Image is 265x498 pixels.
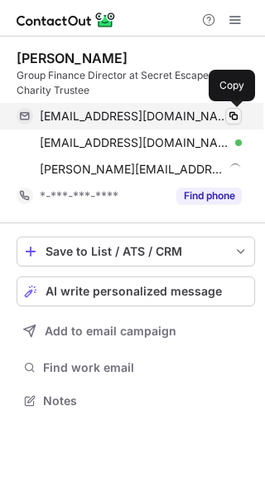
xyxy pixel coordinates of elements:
[17,68,255,98] div: Group Finance Director at Secret Escapes / Charity Trustee
[17,389,255,413] button: Notes
[17,356,255,379] button: Find work email
[17,10,116,30] img: ContactOut v5.3.10
[40,109,229,124] span: [EMAIL_ADDRESS][DOMAIN_NAME]
[40,135,229,150] span: [EMAIL_ADDRESS][DOMAIN_NAME]
[17,50,128,66] div: [PERSON_NAME]
[17,316,255,346] button: Add to email campaign
[45,325,176,338] span: Add to email campaign
[176,188,242,204] button: Reveal Button
[46,245,226,258] div: Save to List / ATS / CRM
[46,285,222,298] span: AI write personalized message
[17,276,255,306] button: AI write personalized message
[43,393,248,408] span: Notes
[17,237,255,266] button: save-profile-one-click
[43,360,248,375] span: Find work email
[40,162,224,177] span: [PERSON_NAME][EMAIL_ADDRESS][PERSON_NAME][DOMAIN_NAME]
